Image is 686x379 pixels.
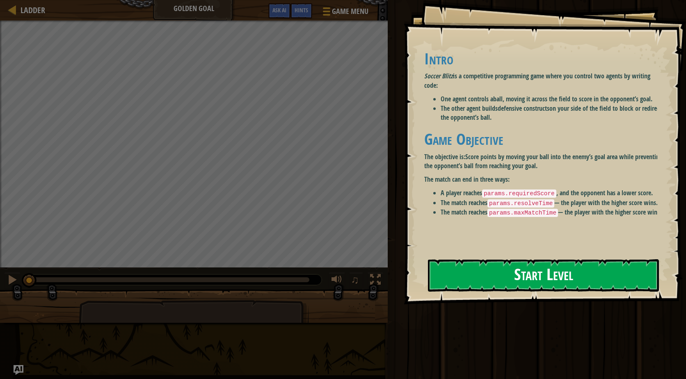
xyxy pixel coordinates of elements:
strong: ball [493,94,503,103]
span: Ask AI [272,6,286,14]
a: Ladder [16,5,45,16]
span: Ladder [21,5,45,16]
button: Ask AI [14,365,23,375]
button: Start Level [428,259,659,292]
li: One agent controls a , moving it across the field to score in the opponent’s goal. [441,94,663,104]
span: Hints [295,6,308,14]
li: The other agent builds on your side of the field to block or redirect the opponent’s ball. [441,104,663,123]
code: params.requiredScore [482,189,556,198]
button: Game Menu [316,3,373,23]
span: ♫ [351,274,359,286]
h1: Game Objective [424,130,663,148]
button: Ask AI [268,3,290,18]
button: Ctrl + P: Pause [4,272,21,289]
button: Adjust volume [329,272,345,289]
strong: defensive constructs [498,104,549,113]
li: The match reaches — the player with the higher score wins. [441,208,663,217]
p: The objective is: [424,152,663,171]
button: Toggle fullscreen [367,272,384,289]
strong: Score points by moving your ball into the enemy’s goal area while preventing the opponent’s ball ... [424,152,662,171]
code: params.maxMatchTime [487,209,558,217]
p: The match can end in three ways: [424,175,663,184]
em: Soccer Blitz [424,71,453,80]
code: params.resolveTime [487,199,554,208]
p: is a competitive programming game where you control two agents by writing code: [424,71,663,90]
button: ♫ [349,272,363,289]
li: A player reaches , and the opponent has a lower score. [441,188,663,198]
li: The match reaches — the player with the higher score wins. [441,198,663,208]
h1: Intro [424,50,663,67]
span: Game Menu [332,6,368,17]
